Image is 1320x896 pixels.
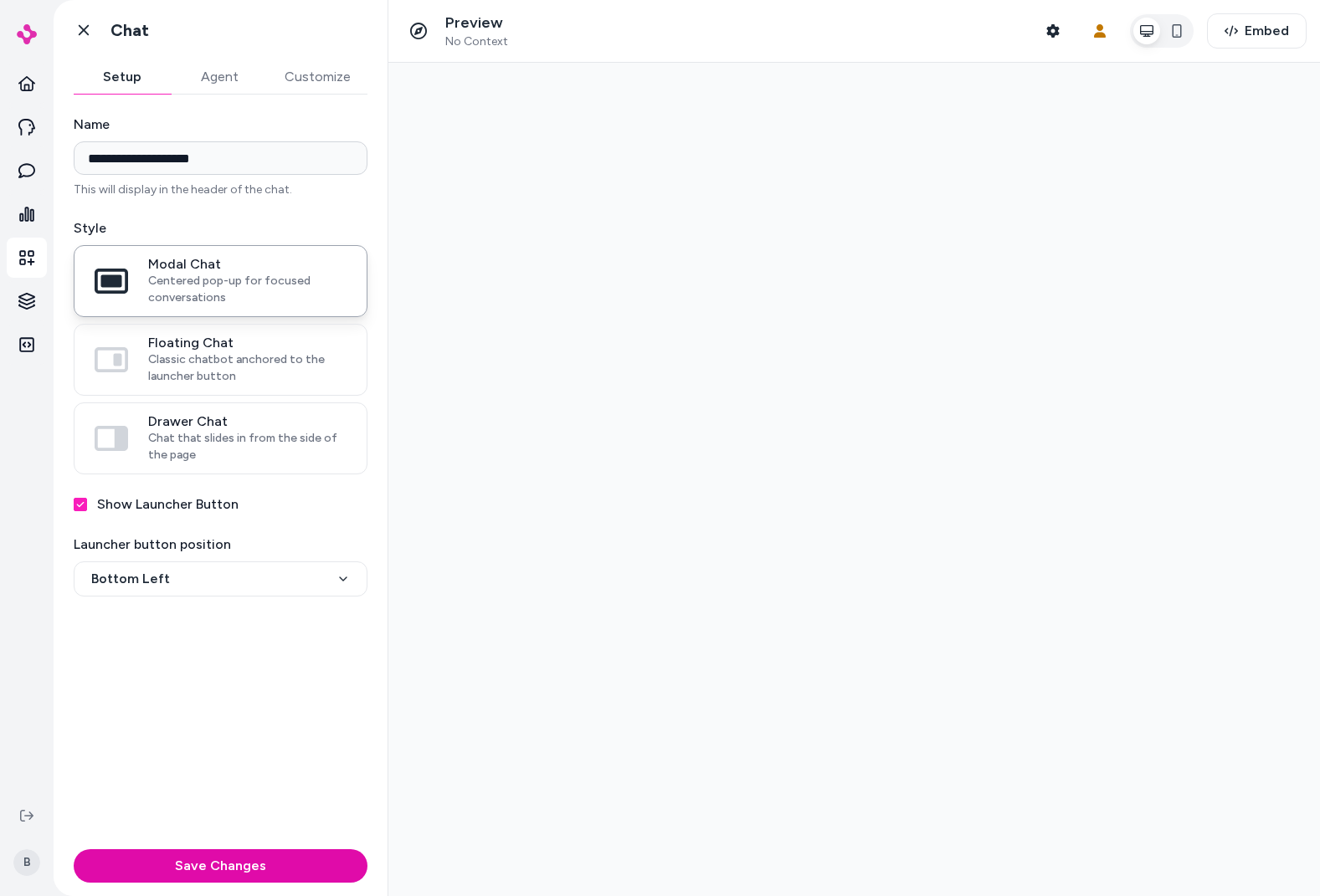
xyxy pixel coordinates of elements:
button: Agent [171,60,268,94]
p: This will display in the header of the chat. [74,182,367,198]
button: Customize [268,60,367,94]
label: Name [74,115,367,135]
span: Floating Chat [148,335,347,351]
label: Show Launcher Button [97,494,239,515]
span: B [13,849,40,876]
span: Modal Chat [148,256,347,273]
img: alby Logo [17,24,37,44]
span: Classic chatbot anchored to the launcher button [148,351,347,385]
p: Preview [445,13,508,33]
button: Setup [74,60,171,94]
label: Style [74,218,367,238]
h1: Chat [110,20,149,41]
span: Chat that slides in from the side of the page [148,430,347,463]
span: Embed [1245,21,1289,41]
span: No Context [445,34,508,49]
button: B [10,836,44,889]
label: Launcher button position [74,535,367,555]
button: Save Changes [74,849,367,883]
span: Drawer Chat [148,413,347,430]
span: Centered pop-up for focused conversations [148,273,347,306]
button: Embed [1207,13,1307,49]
